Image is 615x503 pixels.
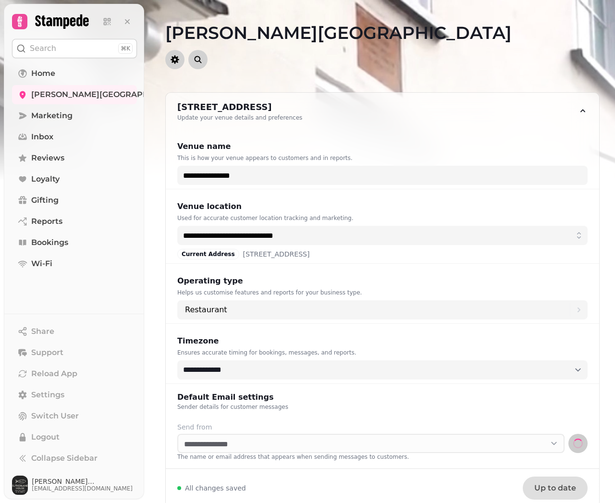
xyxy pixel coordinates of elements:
[30,43,56,54] p: Search
[12,254,137,273] a: Wi-Fi
[523,477,588,500] button: Up to date
[177,275,588,287] div: Operating type
[12,170,137,189] a: Loyalty
[12,449,137,468] button: Collapse Sidebar
[32,478,137,485] span: [PERSON_NAME][GEOGRAPHIC_DATA]
[12,476,28,495] img: User avatar
[177,483,246,493] span: All changes saved
[31,347,63,358] span: Support
[12,233,137,252] a: Bookings
[31,110,73,122] span: Marketing
[31,453,98,464] span: Collapse Sidebar
[185,304,227,316] p: Restaurant
[12,127,137,147] a: Inbox
[31,68,55,79] span: Home
[118,43,133,54] div: ⌘K
[177,214,588,222] div: Used for accurate customer location tracking and marketing.
[12,406,137,426] button: Switch User
[177,422,588,432] label: Send from
[177,403,288,411] div: Sender details for customer messages
[31,216,62,227] span: Reports
[12,64,137,83] a: Home
[177,249,239,259] div: Current Address
[177,201,588,212] div: Venue location
[31,89,185,100] span: [PERSON_NAME][GEOGRAPHIC_DATA]
[177,453,588,461] div: The name or email address that appears when sending messages to customers.
[31,152,64,164] span: Reviews
[12,39,137,58] button: Search⌘K
[12,322,137,341] button: Share
[31,173,60,185] span: Loyalty
[177,154,588,162] div: This is how your venue appears to customers and in reports.
[177,141,588,152] div: Venue name
[177,114,302,122] div: Update your venue details and preferences
[243,249,310,259] span: [STREET_ADDRESS]
[31,368,77,380] span: Reload App
[177,335,588,347] div: Timezone
[31,195,59,206] span: Gifting
[177,100,302,114] div: [STREET_ADDRESS]
[12,212,137,231] a: Reports
[31,389,64,401] span: Settings
[177,349,588,356] div: Ensures accurate timing for bookings, messages, and reports.
[31,131,53,143] span: Inbox
[177,289,588,296] div: Helps us customise features and reports for your business type.
[12,148,137,168] a: Reviews
[177,392,288,403] div: Default Email settings
[12,191,137,210] a: Gifting
[12,85,137,104] a: [PERSON_NAME][GEOGRAPHIC_DATA]
[12,364,137,383] button: Reload App
[31,326,54,337] span: Share
[32,485,137,492] span: [EMAIL_ADDRESS][DOMAIN_NAME]
[534,484,576,492] span: Up to date
[31,431,60,443] span: Logout
[12,385,137,405] a: Settings
[31,237,68,248] span: Bookings
[12,106,137,125] a: Marketing
[31,410,79,422] span: Switch User
[12,428,137,447] button: Logout
[12,343,137,362] button: Support
[31,258,52,270] span: Wi-Fi
[12,476,137,495] button: User avatar[PERSON_NAME][GEOGRAPHIC_DATA][EMAIL_ADDRESS][DOMAIN_NAME]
